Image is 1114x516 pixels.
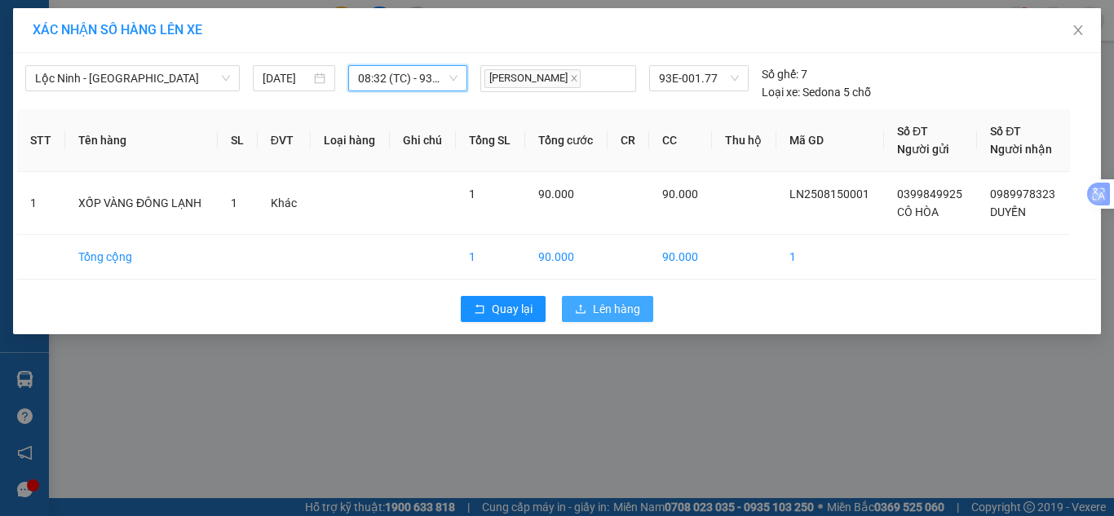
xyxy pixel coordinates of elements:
[593,300,640,318] span: Lên hàng
[484,69,581,88] span: [PERSON_NAME]
[789,187,869,201] span: LN2508150001
[897,205,939,218] span: CÔ HÒA
[65,109,218,172] th: Tên hàng
[990,205,1026,218] span: DUYẾN
[474,303,485,316] span: rollback
[263,69,310,87] input: 15/08/2025
[897,125,928,138] span: Số ĐT
[125,109,148,126] span: CC :
[456,109,525,172] th: Tổng SL
[575,303,586,316] span: upload
[525,109,608,172] th: Tổng cước
[492,300,533,318] span: Quay lại
[897,187,962,201] span: 0399849925
[461,296,546,322] button: rollbackQuay lại
[762,65,798,83] span: Số ghế:
[525,235,608,280] td: 90.000
[258,172,311,235] td: Khác
[990,125,1021,138] span: Số ĐT
[14,14,116,53] div: VP Lộc Ninh
[762,83,871,101] div: Sedona 5 chỗ
[65,172,218,235] td: XỐP VÀNG ĐÔNG LẠNH
[649,109,712,172] th: CC
[17,172,65,235] td: 1
[456,235,525,280] td: 1
[562,296,653,322] button: uploadLên hàng
[776,109,884,172] th: Mã GD
[662,187,698,201] span: 90.000
[127,15,166,33] span: Nhận:
[990,187,1055,201] span: 0989978323
[258,109,311,172] th: ĐVT
[776,235,884,280] td: 1
[649,235,712,280] td: 90.000
[127,53,238,73] div: DUYẾN
[35,66,230,90] span: Lộc Ninh - Đồng Xoài
[608,109,649,172] th: CR
[390,109,457,172] th: Ghi chú
[762,83,800,101] span: Loại xe:
[231,196,237,209] span: 1
[712,109,776,172] th: Thu hộ
[1072,24,1085,37] span: close
[17,109,65,172] th: STT
[990,143,1052,156] span: Người nhận
[33,22,202,37] span: XÁC NHẬN SỐ HÀNG LÊN XE
[469,187,475,201] span: 1
[358,66,458,90] span: 08:32 (TC) - 93E-001.77
[125,105,240,128] div: 90.000
[14,15,39,33] span: Gửi:
[65,235,218,280] td: Tổng cộng
[311,109,390,172] th: Loại hàng
[659,66,739,90] span: 93E-001.77
[1055,8,1101,54] button: Close
[897,143,949,156] span: Người gửi
[218,109,258,172] th: SL
[570,74,578,82] span: close
[762,65,807,83] div: 7
[14,53,116,73] div: CÔ HÒA
[127,14,238,53] div: VP Quận 5
[538,187,574,201] span: 90.000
